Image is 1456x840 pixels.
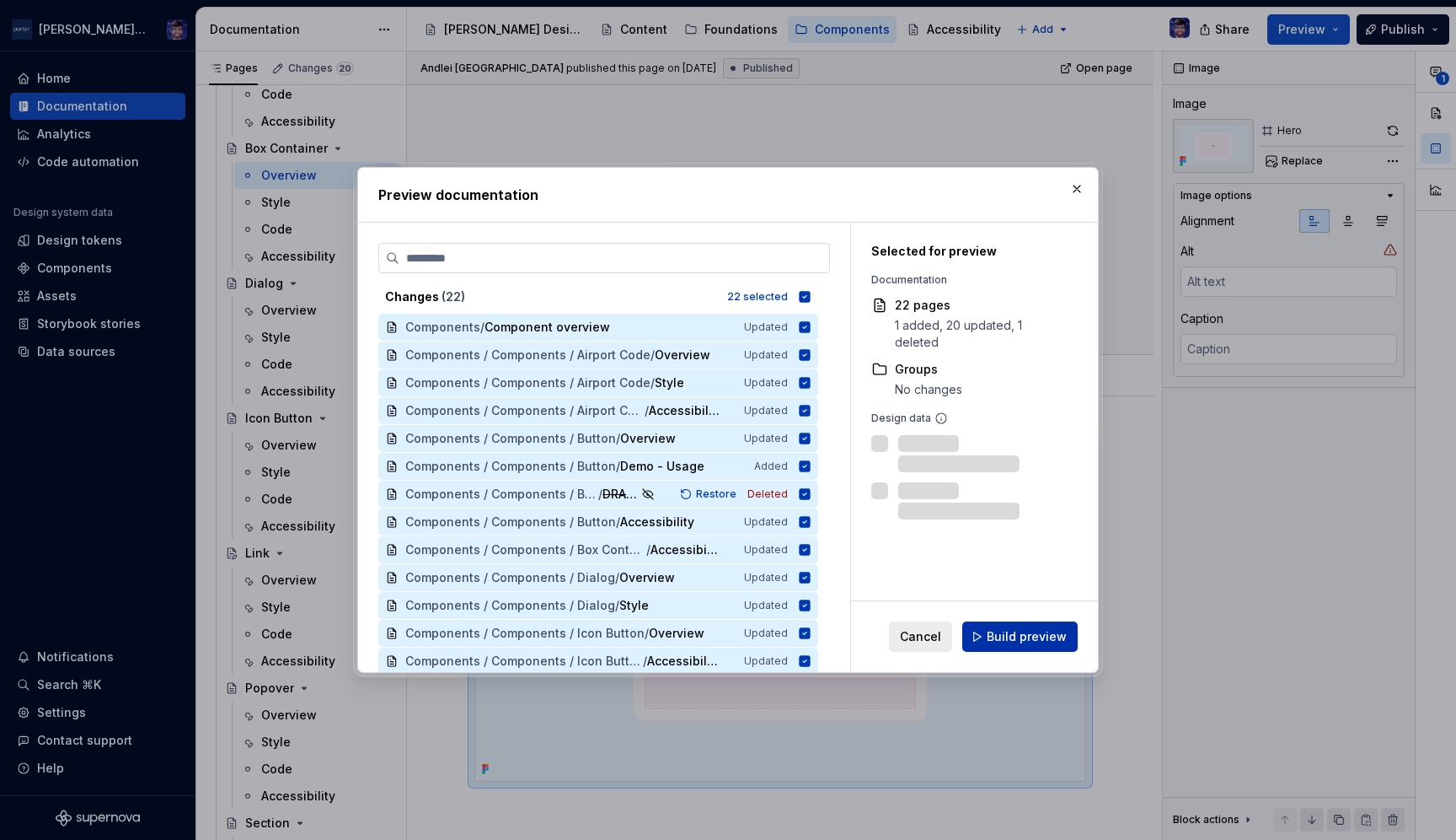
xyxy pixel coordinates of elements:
span: DRAFT [602,486,638,503]
span: Overview [619,569,675,586]
span: / [616,458,620,475]
span: Updated [744,571,788,584]
span: Updated [744,320,788,334]
span: / [643,653,647,670]
span: / [645,625,649,642]
span: Updated [744,348,788,362]
span: Accessibility [649,402,721,419]
div: No changes [895,381,962,398]
span: Components / Components / Airport Code [405,347,650,363]
span: Build preview [987,628,1067,645]
button: Restore [675,486,744,503]
span: Components / Components / Button [405,486,598,503]
span: Components / Components / Dialog [405,569,615,586]
div: 22 pages [895,297,1069,314]
div: Documentation [871,273,1069,287]
span: Added [754,460,788,473]
div: Design data [871,412,1069,425]
span: / [616,430,620,447]
div: 22 selected [727,290,788,304]
span: Updated [744,376,788,390]
span: / [480,319,484,336]
div: Groups [895,361,962,378]
span: Accessibility [647,653,720,670]
span: Updated [744,654,788,668]
h2: Preview documentation [378,185,1078,205]
span: Components / Components / Button [405,458,616,475]
span: Demo - Usage [620,458,704,475]
span: / [645,402,649,419]
span: Updated [744,599,788,612]
div: Selected for preview [871,243,1069,260]
span: Updated [744,543,788,557]
span: Accessibility [620,514,694,530]
span: Components / Components / Airport Code [405,402,645,419]
span: Cancel [900,628,941,645]
span: / [615,597,619,614]
span: Components [405,319,480,336]
span: Components / Components / Icon Button [405,625,645,642]
span: / [650,374,655,391]
button: Build preview [962,622,1078,652]
span: / [598,486,602,503]
div: 1 added, 20 updated, 1 deleted [895,317,1069,351]
span: Component overview [484,319,610,336]
span: Components / Components / Icon Button [405,653,643,670]
span: Components / Components / Box Container [405,541,646,558]
span: ( 22 ) [442,289,465,304]
span: / [646,541,650,558]
span: Overview [655,347,710,363]
span: Components / Components / Button [405,430,616,447]
span: / [615,569,619,586]
span: Restore [696,487,736,501]
span: / [650,347,655,363]
span: Components / Components / Airport Code [405,374,650,391]
span: Style [655,374,688,391]
span: Deleted [747,487,788,501]
span: Overview [649,625,704,642]
span: Components / Components / Button [405,514,616,530]
span: Updated [744,627,788,640]
span: Accessibility [650,541,720,558]
div: Changes [385,288,717,305]
span: Updated [744,432,788,445]
button: Cancel [889,622,952,652]
span: / [616,514,620,530]
span: Overview [620,430,676,447]
span: Style [619,597,653,614]
span: Updated [744,404,788,417]
span: Updated [744,515,788,529]
span: Components / Components / Dialog [405,597,615,614]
